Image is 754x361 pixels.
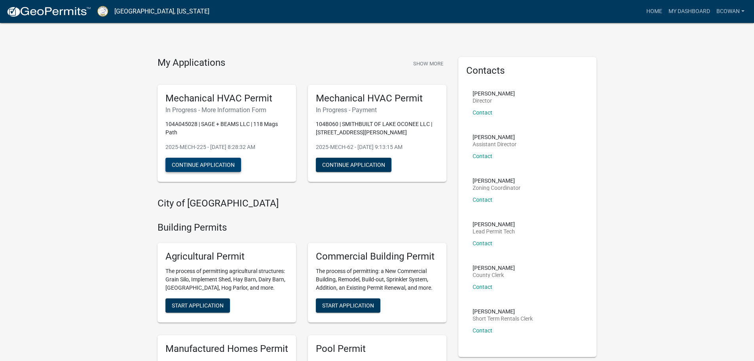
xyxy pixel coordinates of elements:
h5: Manufactured Homes Permit [165,343,288,355]
h5: Commercial Building Permit [316,251,439,262]
p: 104A045028 | SAGE + BEAMS LLC | 118 Mags Path [165,120,288,137]
p: Assistant Director [473,141,517,147]
a: Contact [473,327,492,334]
button: Start Application [165,298,230,313]
h5: Mechanical HVAC Permit [165,93,288,104]
h5: Agricultural Permit [165,251,288,262]
p: [PERSON_NAME] [473,91,515,96]
p: Short Term Rentals Clerk [473,316,533,321]
p: [PERSON_NAME] [473,265,515,271]
button: Continue Application [316,158,391,172]
h6: In Progress - More Information Form [165,106,288,114]
span: Start Application [172,302,224,308]
a: Home [643,4,665,19]
p: 104B060 | SMITHBUILT OF LAKE OCONEE LLC | [STREET_ADDRESS][PERSON_NAME] [316,120,439,137]
p: Director [473,98,515,103]
button: Continue Application [165,158,241,172]
h4: My Applications [158,57,225,69]
img: Putnam County, Georgia [97,6,108,17]
p: 2025-MECH-62 - [DATE] 9:13:15 AM [316,143,439,151]
a: Contact [473,109,492,116]
h4: Building Permits [158,222,446,233]
p: Zoning Coordinator [473,185,520,191]
p: Lead Permit Tech [473,229,515,234]
a: [GEOGRAPHIC_DATA], [US_STATE] [114,5,209,18]
h6: In Progress - Payment [316,106,439,114]
h5: Mechanical HVAC Permit [316,93,439,104]
a: Contact [473,153,492,159]
p: 2025-MECH-225 - [DATE] 8:28:32 AM [165,143,288,151]
p: [PERSON_NAME] [473,178,520,183]
p: County Clerk [473,272,515,278]
a: My Dashboard [665,4,713,19]
a: Contact [473,284,492,290]
p: [PERSON_NAME] [473,309,533,314]
button: Show More [410,57,446,70]
a: Contact [473,197,492,203]
p: [PERSON_NAME] [473,134,517,140]
a: Contact [473,240,492,246]
h5: Pool Permit [316,343,439,355]
a: bcowan [713,4,748,19]
p: [PERSON_NAME] [473,222,515,227]
button: Start Application [316,298,380,313]
p: The process of permitting: a New Commercial Building, Remodel, Build-out, Sprinkler System, Addit... [316,267,439,292]
h5: Contacts [466,65,589,76]
h4: City of [GEOGRAPHIC_DATA] [158,198,446,209]
span: Start Application [322,302,374,308]
p: The process of permitting agricultural structures: Grain Silo, Implement Shed, Hay Barn, Dairy Ba... [165,267,288,292]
